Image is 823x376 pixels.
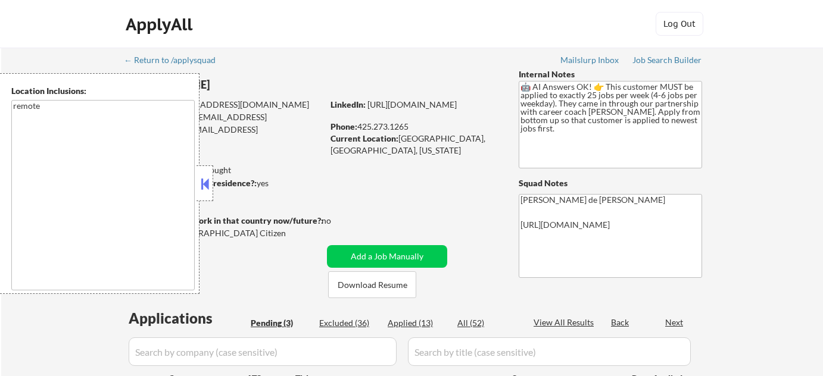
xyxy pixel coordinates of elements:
[125,215,323,225] strong: Will need Visa to work in that country now/future?:
[322,215,356,227] div: no
[126,111,323,134] div: [EMAIL_ADDRESS][DOMAIN_NAME]
[367,99,457,109] a: [URL][DOMAIN_NAME]
[519,68,702,80] div: Internal Notes
[331,133,499,156] div: [GEOGRAPHIC_DATA], [GEOGRAPHIC_DATA], [US_STATE]
[331,133,398,143] strong: Current Location:
[129,337,397,366] input: Search by company (case sensitive)
[125,227,326,239] div: Yes, I am a [DEMOGRAPHIC_DATA] Citizen
[327,245,447,268] button: Add a Job Manually
[665,317,684,328] div: Next
[126,14,196,35] div: ApplyAll
[632,56,702,64] div: Job Search Builder
[388,317,447,329] div: Applied (13)
[519,177,702,189] div: Squad Notes
[126,99,323,111] div: [EMAIL_ADDRESS][DOMAIN_NAME]
[328,271,416,298] button: Download Resume
[125,77,370,92] div: [PERSON_NAME]
[408,337,691,366] input: Search by title (case sensitive)
[251,317,310,329] div: Pending (3)
[124,164,323,176] div: 13 sent / 300 bought
[124,55,227,67] a: ← Return to /applysquad
[331,99,366,109] strong: LinkedIn:
[124,56,227,64] div: ← Return to /applysquad
[331,121,357,131] strong: Phone:
[124,190,323,202] div: $0
[560,56,620,64] div: Mailslurp Inbox
[125,124,323,147] div: [EMAIL_ADDRESS][DOMAIN_NAME]
[124,177,319,189] div: yes
[632,55,702,67] a: Job Search Builder
[129,311,247,325] div: Applications
[560,55,620,67] a: Mailslurp Inbox
[11,85,195,97] div: Location Inclusions:
[534,317,597,328] div: View All Results
[319,317,379,329] div: Excluded (36)
[331,121,499,133] div: 425.273.1265
[457,317,517,329] div: All (52)
[656,12,703,36] button: Log Out
[611,317,630,328] div: Back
